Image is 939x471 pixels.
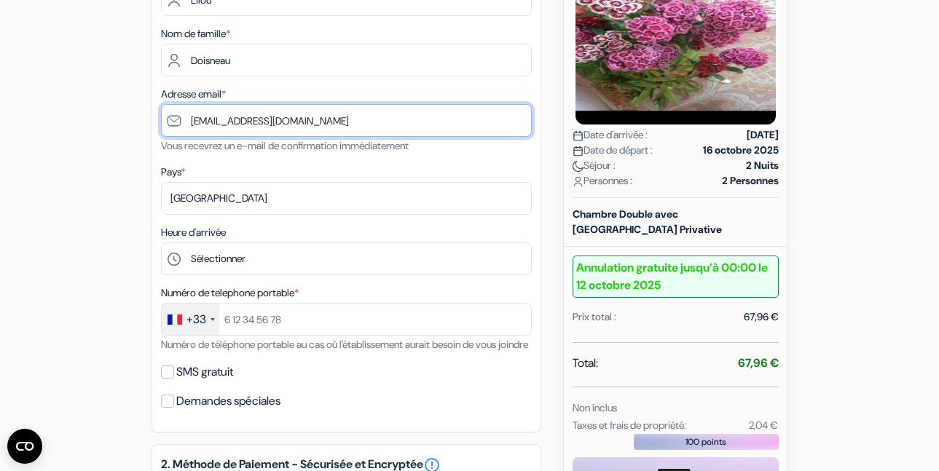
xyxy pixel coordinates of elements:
[161,87,226,102] label: Adresse email
[161,303,532,336] input: 6 12 34 56 78
[722,173,779,189] strong: 2 Personnes
[573,127,648,143] span: Date d'arrivée :
[685,435,726,448] span: 100 points
[573,146,584,157] img: calendar.svg
[176,362,233,382] label: SMS gratuit
[744,309,779,325] div: 67,96 €
[749,419,778,432] small: 2,04 €
[161,139,409,152] small: Vous recevrez un e-mail de confirmation immédiatement
[703,143,779,158] strong: 16 octobre 2025
[573,143,653,158] span: Date de départ :
[573,355,598,372] span: Total:
[573,401,617,414] small: Non inclus
[161,26,230,41] label: Nom de famille
[573,158,616,173] span: Séjour :
[573,207,722,236] b: Chambre Double avec [GEOGRAPHIC_DATA] Privative
[162,304,219,335] div: France: +33
[161,338,528,351] small: Numéro de téléphone portable au cas où l'établissement aurait besoin de vous joindre
[747,127,779,143] strong: [DATE]
[161,165,185,180] label: Pays
[746,158,779,173] strong: 2 Nuits
[573,161,584,172] img: moon.svg
[573,176,584,187] img: user_icon.svg
[7,429,42,464] button: Ouvrir le widget CMP
[186,311,206,328] div: +33
[573,256,779,298] b: Annulation gratuite jusqu’à 00:00 le 12 octobre 2025
[161,104,532,137] input: Entrer adresse e-mail
[573,173,632,189] span: Personnes :
[573,309,616,325] div: Prix total :
[573,130,584,141] img: calendar.svg
[573,419,686,432] small: Taxes et frais de propriété:
[161,44,532,76] input: Entrer le nom de famille
[161,285,299,301] label: Numéro de telephone portable
[161,225,226,240] label: Heure d'arrivée
[738,355,779,371] strong: 67,96 €
[176,391,280,411] label: Demandes spéciales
